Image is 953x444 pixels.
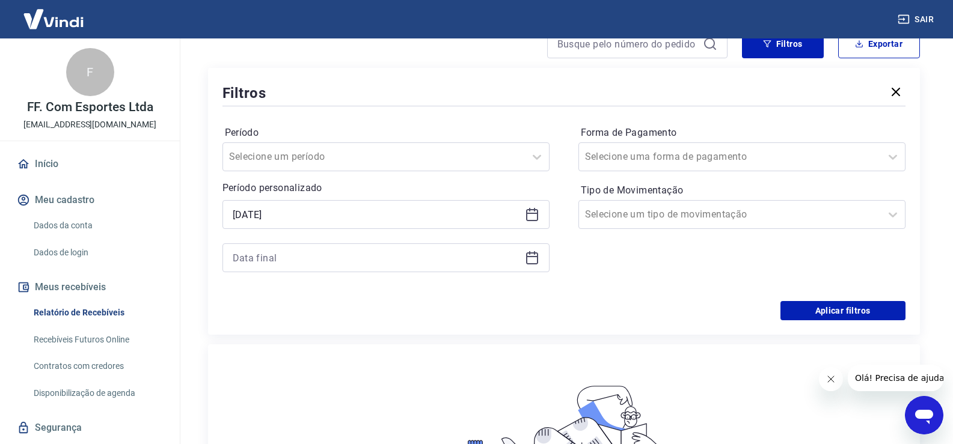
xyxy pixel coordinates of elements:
input: Data inicial [233,205,520,224]
label: Tipo de Movimentação [581,183,903,198]
a: Dados da conta [29,213,165,238]
input: Data final [233,249,520,267]
a: Relatório de Recebíveis [29,300,165,325]
img: Vindi [14,1,93,37]
iframe: Mensagem da empresa [848,365,943,391]
iframe: Botão para abrir a janela de mensagens [905,396,943,434]
a: Recebíveis Futuros Online [29,327,165,352]
label: Período [225,126,547,140]
iframe: Fechar mensagem [819,367,843,391]
span: Olá! Precisa de ajuda? [7,8,101,18]
button: Meus recebíveis [14,274,165,300]
button: Sair [895,8,939,31]
a: Dados de login [29,240,165,265]
input: Busque pelo número do pedido [557,35,698,53]
button: Exportar [838,29,920,58]
button: Aplicar filtros [780,301,906,320]
p: Período personalizado [222,181,550,195]
div: F [66,48,114,96]
label: Forma de Pagamento [581,126,903,140]
button: Meu cadastro [14,187,165,213]
a: Disponibilização de agenda [29,381,165,406]
p: FF. Com Esportes Ltda [27,101,153,114]
a: Segurança [14,415,165,441]
a: Início [14,151,165,177]
button: Filtros [742,29,824,58]
a: Contratos com credores [29,354,165,379]
h5: Filtros [222,84,267,103]
p: [EMAIL_ADDRESS][DOMAIN_NAME] [23,118,156,131]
